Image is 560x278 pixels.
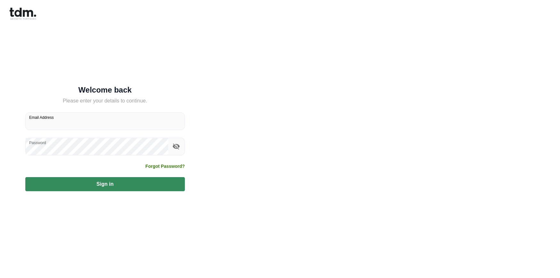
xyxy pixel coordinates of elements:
[25,97,185,105] h5: Please enter your details to continue.
[25,177,185,191] button: Sign in
[29,140,46,145] label: Password
[29,115,54,120] label: Email Address
[145,163,185,169] a: Forgot Password?
[171,141,182,152] button: toggle password visibility
[25,87,185,93] h5: Welcome back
